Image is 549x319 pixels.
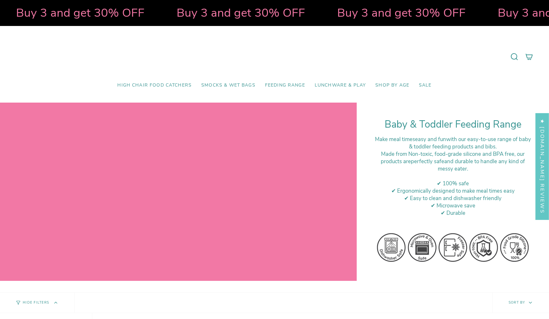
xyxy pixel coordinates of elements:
[415,136,446,143] strong: easy and fun
[112,78,196,93] a: High Chair Food Catchers
[310,78,370,93] a: Lunchware & Play
[337,5,465,21] strong: Buy 3 and get 30% OFF
[373,119,533,130] h1: Baby & Toddler Feeding Range
[375,83,409,88] span: Shop by Age
[117,83,192,88] span: High Chair Food Catchers
[373,209,533,217] div: ✔ Durable
[201,83,255,88] span: Smocks & Wet Bags
[373,187,533,195] div: ✔ Ergonomically designed to make meal times easy
[381,150,525,172] span: ade from Non-toxic, food-grade silicone and BPA free, our products are and durable to handle any ...
[492,293,549,313] button: Sort by
[219,36,330,78] a: Mumma’s Little Helpers
[536,113,549,220] div: Click to open Judge.me floating reviews tab
[373,150,533,172] div: M
[373,195,533,202] div: ✔ Easy to clean and dishwasher friendly
[16,5,144,21] strong: Buy 3 and get 30% OFF
[411,158,444,165] strong: perfectly safe
[431,202,475,209] span: ✔ Microwave save
[260,78,310,93] a: Feeding Range
[23,301,49,305] span: Hide Filters
[265,83,305,88] span: Feeding Range
[373,136,533,150] div: Make meal times with our easy-to-use range of baby & toddler feeding products and bibs.
[373,180,533,187] div: ✔ 100% safe
[419,83,432,88] span: SALE
[370,78,414,93] a: Shop by Age
[414,78,437,93] a: SALE
[176,5,305,21] strong: Buy 3 and get 30% OFF
[315,83,366,88] span: Lunchware & Play
[196,78,260,93] a: Smocks & Wet Bags
[509,300,525,305] span: Sort by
